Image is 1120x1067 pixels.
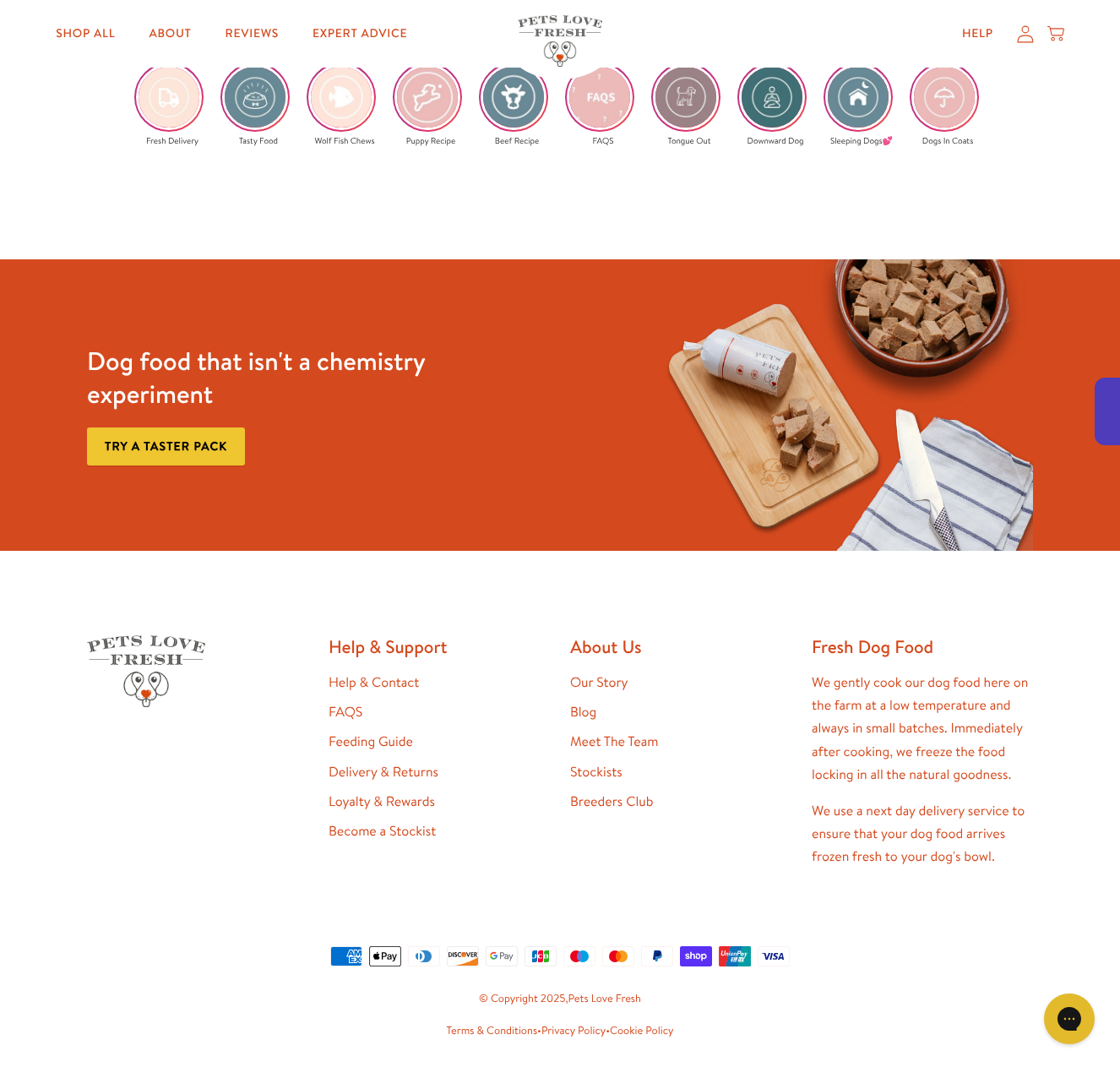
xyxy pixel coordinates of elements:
h2: Fresh Dog Food [812,635,1033,658]
a: Our Story [570,673,628,692]
img: 4034_6084782512731327967-4t.jpg [739,64,805,130]
a: Feeding Guide [329,732,413,751]
a: FAQS [329,703,362,721]
strong: Tongue Out [668,135,711,147]
a: Shop All [42,17,128,51]
a: Delivery & Returns [329,763,438,781]
strong: Puppy Recipe [406,135,456,147]
a: Become a Stockist [329,822,436,841]
a: Blog [570,703,596,721]
img: 58314_2810153398668061499-4t.jpg [308,64,374,130]
a: Terms & Conditions [446,1023,537,1038]
a: Breeders Club [570,792,653,811]
a: Stockists [570,763,623,781]
strong: Fresh Delivery [146,135,198,147]
small: © Copyright 2025, [87,990,1033,1009]
strong: Dogs In Coats [922,135,973,147]
strong: Wolf Fish Chews [314,135,374,147]
strong: Sleeping Dogs💕 [830,135,893,147]
img: 0015_965318731686421580-4t.jpg [653,64,719,130]
a: Pets Love Fresh [568,991,641,1006]
img: 03310_6573765221449598147-4t.jpg [911,64,977,130]
img: 51479_2512492527185327460-4t.jpg [567,64,633,130]
strong: Beef Recipe [495,135,539,147]
strong: FAQS [592,135,613,147]
p: We use a next day delivery service to ensure that your dog food arrives frozen fresh to your dog'... [812,800,1033,869]
a: Help & Contact [329,673,419,692]
a: Help [949,17,1007,51]
img: 51019_922969244171885795-4t.jpg [481,64,546,130]
a: Reviews [212,17,292,51]
a: Try a taster pack [87,427,245,465]
h2: About Us [570,635,791,658]
img: Pets Love Fresh [87,635,205,707]
img: Fussy [647,259,1033,551]
strong: Tasty Food [239,135,278,147]
a: About [135,17,204,51]
p: We gently cook our dog food here on the farm at a low temperature and always in small batches. Im... [812,672,1033,787]
h3: Dog food that isn't a chemistry experiment [87,345,473,411]
a: Cookie Policy [610,1023,673,1038]
img: Pets Love Fresh [518,15,602,67]
img: 93167_7627828820727650526-4t.jpg [136,64,202,130]
img: 10968_5072579764926655300-4t.jpg [394,64,460,130]
iframe: Gorgias live chat messenger [1036,988,1103,1050]
strong: Downward Dog [748,135,804,147]
h2: Help & Support [329,635,550,658]
a: Loyalty & Rewards [329,792,435,811]
a: Expert Advice [299,17,421,51]
small: • • [87,1022,1033,1041]
a: Privacy Policy [541,1023,606,1038]
img: 821988_4635509096548387497-4t.jpg [222,64,288,130]
a: Meet The Team [570,732,658,751]
img: 2475_1013201103904099664-4t.jpg [825,64,891,130]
